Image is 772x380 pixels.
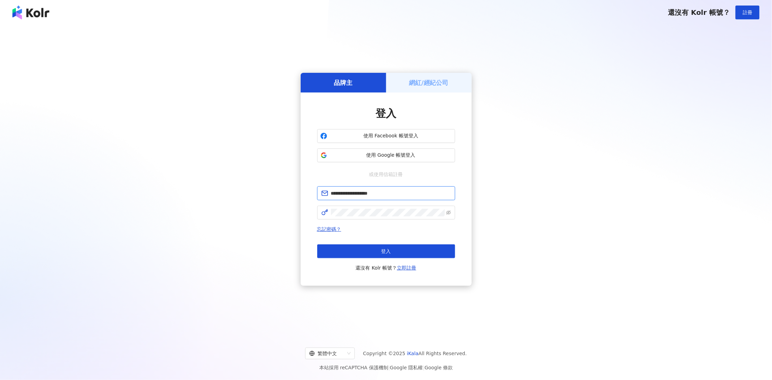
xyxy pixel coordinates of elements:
span: 或使用信箱註冊 [364,170,408,178]
span: 還沒有 Kolr 帳號？ [356,264,417,272]
h5: 網紅/經紀公司 [409,78,449,87]
span: 使用 Facebook 帳號登入 [330,133,452,139]
a: 立即註冊 [397,265,416,271]
span: 登入 [376,107,397,119]
button: 登入 [317,244,455,258]
img: logo [12,6,49,19]
div: 繁體中文 [309,348,344,359]
button: 使用 Facebook 帳號登入 [317,129,455,143]
a: 忘記密碼？ [317,226,341,232]
span: eye-invisible [446,210,451,215]
button: 註冊 [735,6,760,19]
span: | [388,365,390,370]
span: 登入 [381,249,391,254]
span: 使用 Google 帳號登入 [330,152,452,159]
a: iKala [407,351,419,356]
span: Copyright © 2025 All Rights Reserved. [363,349,467,358]
span: 還沒有 Kolr 帳號？ [668,8,730,17]
span: 註冊 [743,10,752,15]
span: | [423,365,425,370]
h5: 品牌主 [334,78,353,87]
a: Google 隱私權 [390,365,423,370]
span: 本站採用 reCAPTCHA 保護機制 [319,363,453,372]
a: Google 條款 [424,365,453,370]
button: 使用 Google 帳號登入 [317,148,455,162]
